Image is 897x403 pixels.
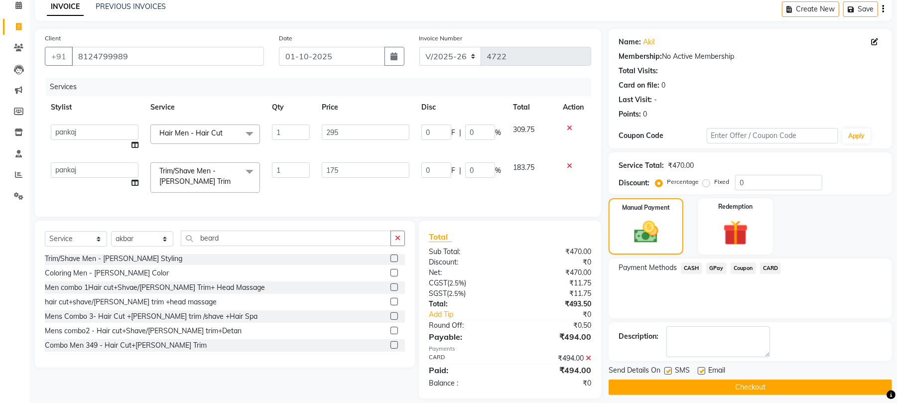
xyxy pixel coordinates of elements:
div: 0 [661,80,665,91]
div: Payable: [421,331,510,343]
div: ₹493.50 [510,299,599,309]
img: _cash.svg [627,218,666,246]
th: Action [557,96,591,119]
span: % [495,165,501,176]
span: F [451,165,455,176]
div: ₹494.00 [510,364,599,376]
div: Net: [421,268,510,278]
span: Payment Methods [619,263,677,273]
div: ( ) [421,278,510,288]
div: Card on file: [619,80,659,91]
a: PREVIOUS INVOICES [96,2,166,11]
span: Coupon [731,263,756,274]
a: x [231,177,235,186]
div: Name: [619,37,641,47]
div: Payments [429,345,591,353]
span: 183.75 [513,163,534,172]
div: ₹0 [525,309,599,320]
span: CARD [760,263,781,274]
button: Save [843,1,878,17]
label: Client [45,34,61,43]
div: hair cut+shave/[PERSON_NAME] trim +head massage [45,297,217,307]
div: Paid: [421,364,510,376]
a: x [223,129,227,137]
span: 309.75 [513,125,534,134]
a: Akil [643,37,654,47]
div: ₹494.00 [510,353,599,364]
div: Discount: [421,257,510,268]
div: ₹0.50 [510,320,599,331]
div: Last Visit: [619,95,652,105]
div: ₹11.75 [510,288,599,299]
span: Email [708,365,725,378]
div: Description: [619,331,658,342]
div: ₹0 [510,257,599,268]
th: Total [507,96,557,119]
div: - [654,95,657,105]
span: GPay [706,263,727,274]
span: | [459,165,461,176]
div: Total: [421,299,510,309]
th: Service [144,96,266,119]
div: Coupon Code [619,131,706,141]
label: Manual Payment [622,203,670,212]
img: _gift.svg [715,217,756,249]
span: % [495,128,501,138]
span: Hair Men - Hair Cut [159,129,223,137]
div: Mens combo2 - Hair cut+Shave/[PERSON_NAME] trim+Detan [45,326,242,336]
div: ( ) [421,288,510,299]
input: Search by Name/Mobile/Email/Code [72,47,264,66]
div: Trim/Shave Men - [PERSON_NAME] Styling [45,254,182,264]
div: ₹470.00 [510,247,599,257]
span: SMS [675,365,690,378]
div: No Active Membership [619,51,882,62]
div: Membership: [619,51,662,62]
label: Redemption [718,202,753,211]
button: Apply [842,129,871,143]
label: Invoice Number [419,34,463,43]
div: Balance : [421,378,510,389]
input: Enter Offer / Coupon Code [707,128,838,143]
th: Price [316,96,415,119]
div: Mens Combo 3- Hair Cut +[PERSON_NAME] trim /shave +Hair Spa [45,311,257,322]
div: Combo Men 349 - Hair Cut+[PERSON_NAME] Trim [45,340,207,351]
div: ₹470.00 [510,268,599,278]
span: 2.5% [449,289,464,297]
a: Add Tip [421,309,525,320]
div: ₹0 [510,378,599,389]
span: | [459,128,461,138]
button: Checkout [609,380,892,395]
span: CGST [429,278,447,287]
input: Search or Scan [181,231,391,246]
div: CARD [421,353,510,364]
label: Percentage [667,177,699,186]
div: Sub Total: [421,247,510,257]
th: Disc [415,96,507,119]
button: +91 [45,47,73,66]
div: ₹470.00 [668,160,694,171]
button: Create New [782,1,839,17]
div: Discount: [619,178,649,188]
div: Round Off: [421,320,510,331]
label: Fixed [714,177,729,186]
span: Total [429,232,452,242]
th: Qty [266,96,316,119]
div: ₹494.00 [510,331,599,343]
span: F [451,128,455,138]
span: CASH [681,263,702,274]
span: SGST [429,289,447,298]
span: Trim/Shave Men - [PERSON_NAME] Trim [159,166,231,186]
div: Coloring Men - [PERSON_NAME] Color [45,268,169,278]
div: 0 [643,109,647,120]
div: Services [46,78,599,96]
div: Men combo 1Hair cut+Shvae/[PERSON_NAME] Trim+ Head Massage [45,282,265,293]
div: Total Visits: [619,66,658,76]
span: Send Details On [609,365,660,378]
span: 2.5% [449,279,464,287]
div: Points: [619,109,641,120]
div: Service Total: [619,160,664,171]
label: Date [279,34,292,43]
div: ₹11.75 [510,278,599,288]
th: Stylist [45,96,144,119]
